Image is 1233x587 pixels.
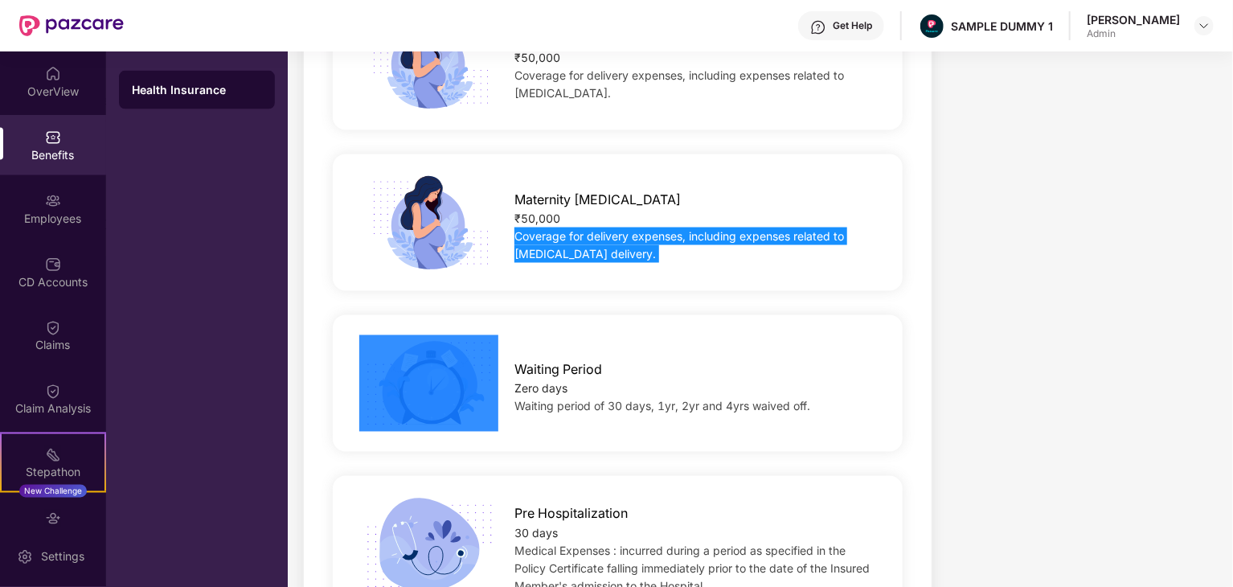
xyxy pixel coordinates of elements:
[920,14,944,38] img: Pazcare_Alternative_logo-01-01.png
[132,82,262,98] div: Health Insurance
[36,549,89,565] div: Settings
[359,13,498,109] img: icon
[951,18,1053,34] div: SAMPLE DUMMY 1
[45,447,61,463] img: svg+xml;base64,PHN2ZyB4bWxucz0iaHR0cDovL3d3dy53My5vcmcvMjAwMC9zdmciIHdpZHRoPSIyMSIgaGVpZ2h0PSIyMC...
[514,504,628,524] span: Pre Hospitalization
[514,49,877,67] div: ₹50,000
[45,66,61,82] img: svg+xml;base64,PHN2ZyBpZD0iSG9tZSIgeG1sbnM9Imh0dHA6Ly93d3cudzMub3JnLzIwMDAvc3ZnIiB3aWR0aD0iMjAiIG...
[810,19,826,35] img: svg+xml;base64,PHN2ZyBpZD0iSGVscC0zMngzMiIgeG1sbnM9Imh0dHA6Ly93d3cudzMub3JnLzIwMDAvc3ZnIiB3aWR0aD...
[19,15,124,36] img: New Pazcare Logo
[1087,27,1180,40] div: Admin
[45,257,61,273] img: svg+xml;base64,PHN2ZyBpZD0iQ0RfQWNjb3VudHMiIGRhdGEtbmFtZT0iQ0QgQWNjb3VudHMiIHhtbG5zPSJodHRwOi8vd3...
[45,193,61,209] img: svg+xml;base64,PHN2ZyBpZD0iRW1wbG95ZWVzIiB4bWxucz0iaHR0cDovL3d3dy53My5vcmcvMjAwMC9zdmciIHdpZHRoPS...
[514,400,810,413] span: Waiting period of 30 days, 1yr, 2yr and 4yrs waived off.
[514,360,602,380] span: Waiting Period
[833,19,872,32] div: Get Help
[359,174,498,271] img: icon
[2,465,104,481] div: Stepathon
[45,320,61,336] img: svg+xml;base64,PHN2ZyBpZD0iQ2xhaW0iIHhtbG5zPSJodHRwOi8vd3d3LnczLm9yZy8yMDAwL3N2ZyIgd2lkdGg9IjIwIi...
[19,485,87,498] div: New Challenge
[17,549,33,565] img: svg+xml;base64,PHN2ZyBpZD0iU2V0dGluZy0yMHgyMCIgeG1sbnM9Imh0dHA6Ly93d3cudzMub3JnLzIwMDAvc3ZnIiB3aW...
[514,525,877,543] div: 30 days
[45,511,61,527] img: svg+xml;base64,PHN2ZyBpZD0iRW5kb3JzZW1lbnRzIiB4bWxucz0iaHR0cDovL3d3dy53My5vcmcvMjAwMC9zdmciIHdpZH...
[514,190,681,210] span: Maternity [MEDICAL_DATA]
[45,384,61,400] img: svg+xml;base64,PHN2ZyBpZD0iQ2xhaW0iIHhtbG5zPSJodHRwOi8vd3d3LnczLm9yZy8yMDAwL3N2ZyIgd2lkdGg9IjIwIi...
[514,210,877,228] div: ₹50,000
[45,129,61,146] img: svg+xml;base64,PHN2ZyBpZD0iQmVuZWZpdHMiIHhtbG5zPSJodHRwOi8vd3d3LnczLm9yZy8yMDAwL3N2ZyIgd2lkdGg9Ij...
[1198,19,1210,32] img: svg+xml;base64,PHN2ZyBpZD0iRHJvcGRvd24tMzJ4MzIiIHhtbG5zPSJodHRwOi8vd3d3LnczLm9yZy8yMDAwL3N2ZyIgd2...
[1087,12,1180,27] div: [PERSON_NAME]
[514,68,844,100] span: Coverage for delivery expenses, including expenses related to [MEDICAL_DATA].
[514,380,877,398] div: Zero days
[359,335,498,432] img: icon
[514,229,844,261] span: Coverage for delivery expenses, including expenses related to [MEDICAL_DATA] delivery.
